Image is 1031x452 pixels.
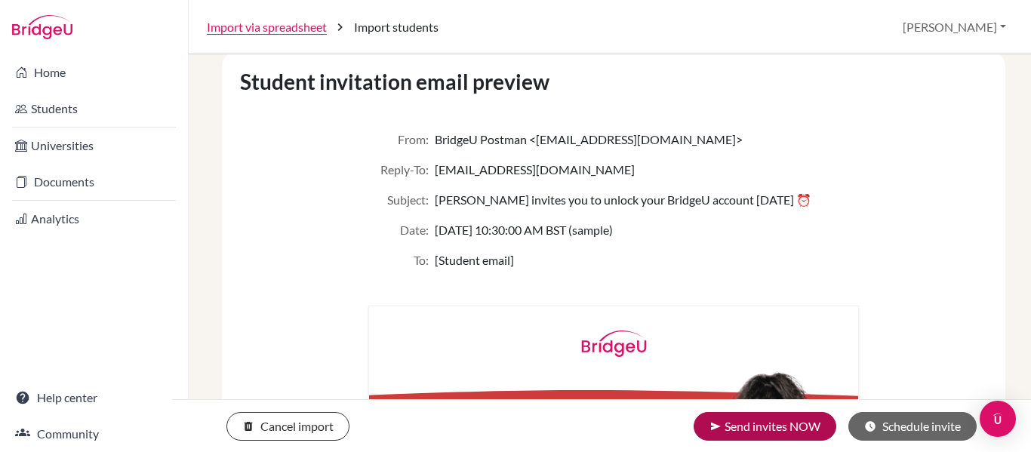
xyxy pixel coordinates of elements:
[240,69,987,95] h3: Student invitation email preview
[354,18,439,36] span: Import students
[3,419,185,449] a: Community
[3,383,185,413] a: Help center
[226,412,349,441] button: Cancel import
[368,161,429,179] span: Reply-To:
[581,331,647,357] img: BridgeU logo
[3,204,185,234] a: Analytics
[3,167,185,197] a: Documents
[333,20,348,35] i: chevron_right
[368,221,429,239] span: Date:
[242,420,254,432] i: delete
[3,57,185,88] a: Home
[848,412,977,441] button: Schedule invite
[864,420,876,432] i: schedule
[3,94,185,124] a: Students
[368,251,429,269] span: To:
[435,251,514,269] span: [Student email]
[368,191,429,209] span: Subject:
[980,401,1016,437] div: Open Intercom Messenger
[12,15,72,39] img: Bridge-U
[3,131,185,161] a: Universities
[207,18,327,36] a: Import via spreadsheet
[435,221,613,239] span: [DATE] 10:30:00 AM BST (sample)
[709,420,722,432] i: send
[694,412,836,441] button: Send invites NOW
[435,161,635,179] span: [EMAIL_ADDRESS][DOMAIN_NAME]
[435,131,743,149] span: BridgeU Postman <[EMAIL_ADDRESS][DOMAIN_NAME]>
[435,191,811,209] span: [PERSON_NAME] invites you to unlock your BridgeU account [DATE] ⏰
[368,131,429,149] span: From:
[896,13,1013,42] button: [PERSON_NAME]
